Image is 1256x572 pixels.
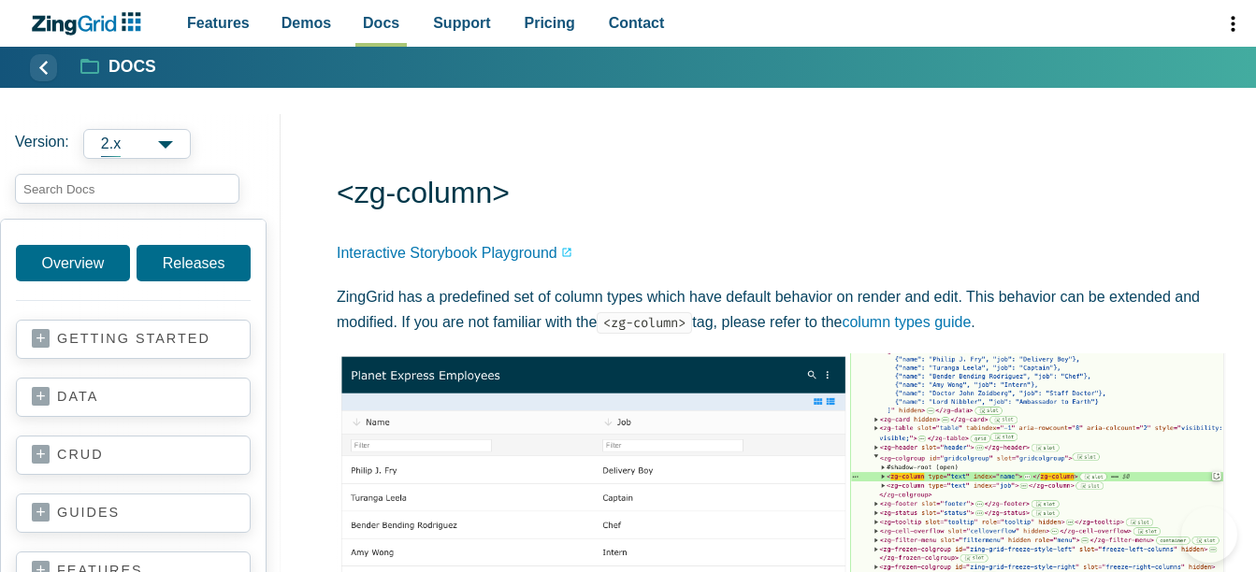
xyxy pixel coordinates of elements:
[15,174,239,204] input: search input
[81,56,156,79] a: Docs
[337,174,1226,216] h1: <zg-column>
[282,10,331,36] span: Demos
[137,245,251,281] a: Releases
[433,10,490,36] span: Support
[108,59,156,76] strong: Docs
[32,446,235,465] a: crud
[597,312,692,334] code: <zg-column>
[32,330,235,349] a: getting started
[337,240,572,265] a: Interactive Storybook Playground
[16,245,130,281] a: Overview
[15,129,69,159] span: Version:
[337,284,1226,335] p: ZingGrid has a predefined set of column types which have default behavior on render and edit. Thi...
[32,504,235,522] a: guides
[187,10,250,36] span: Features
[32,388,235,407] a: data
[525,10,575,36] span: Pricing
[363,10,399,36] span: Docs
[1181,507,1237,563] iframe: Help Scout Beacon - Open
[842,314,971,330] a: column types guide
[15,129,266,159] label: Versions
[609,10,665,36] span: Contact
[30,12,151,36] a: ZingChart Logo. Click to return to the homepage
